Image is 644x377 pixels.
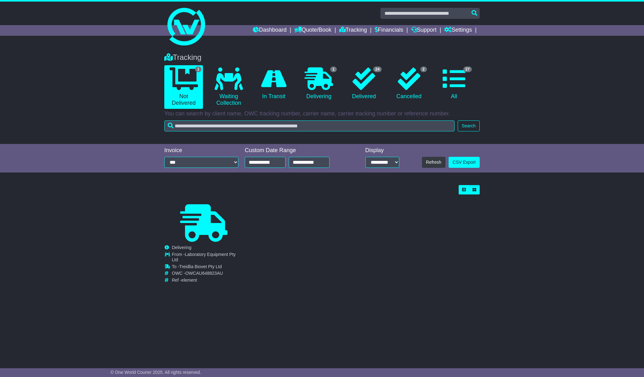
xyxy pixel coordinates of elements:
a: Quote/Book [294,25,331,36]
a: 1 Delivering [299,65,338,102]
span: OWCAU648823AU [185,271,223,276]
button: Search [458,120,480,131]
a: Settings [444,25,472,36]
a: Tracking [339,25,367,36]
a: 2 Cancelled [390,65,428,102]
a: Financials [375,25,403,36]
span: © One World Courier 2025. All rights reserved. [111,370,201,375]
td: Ref - [172,278,243,283]
a: In Transit [254,65,293,102]
a: CSV Export [449,157,480,168]
span: Laboratory Equipment Pty Ltd [172,252,236,262]
td: To - [172,264,243,271]
a: Support [411,25,437,36]
span: 1 [330,66,337,72]
p: You can search by client name, OWC tracking number, carrier name, carrier tracking number or refe... [164,110,480,117]
span: element [181,278,197,283]
span: Delivering [172,245,191,250]
span: 27 [463,66,472,72]
span: 1 [195,66,202,72]
a: Dashboard [253,25,287,36]
div: Custom Date Range [245,147,346,154]
td: OWC - [172,271,243,278]
button: Refresh [422,157,445,168]
span: Treidlia Biovet Pty Ltd [179,264,222,269]
span: 2 [420,66,427,72]
span: 24 [373,66,382,72]
a: Waiting Collection [209,65,248,109]
div: Invoice [164,147,238,154]
a: 1 Not Delivered [164,65,203,109]
a: 27 All [435,65,473,102]
td: From - [172,252,243,264]
div: Display [365,147,399,154]
a: 24 Delivered [345,65,383,102]
div: Tracking [161,53,483,62]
